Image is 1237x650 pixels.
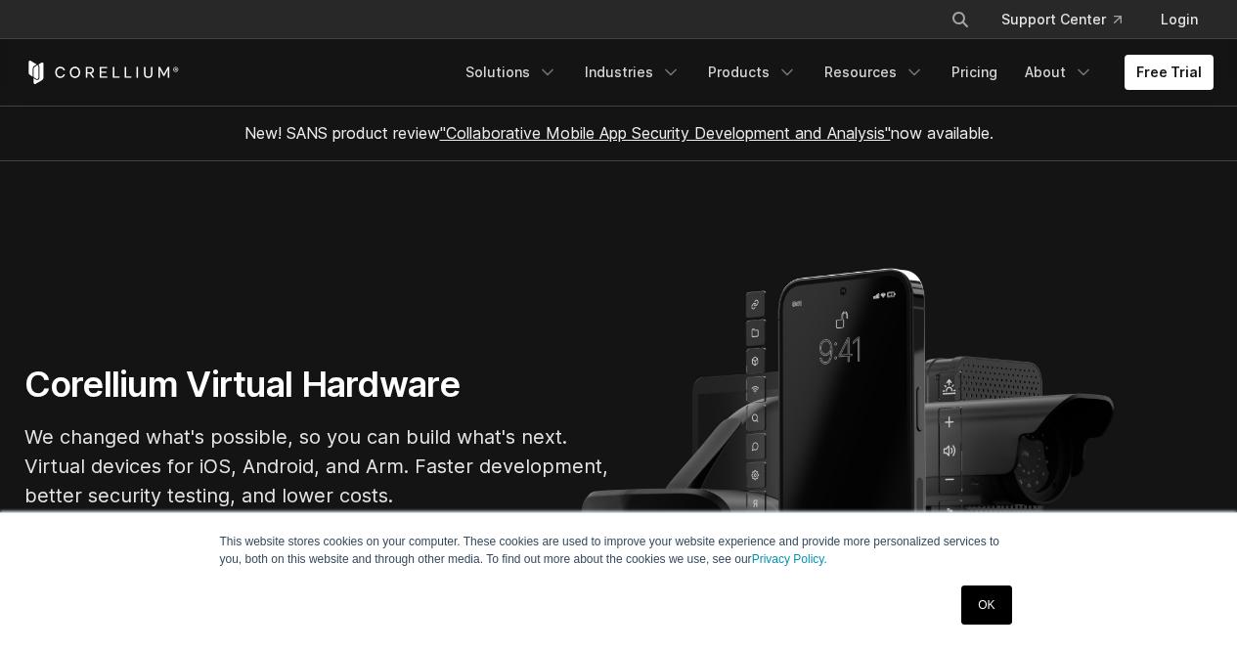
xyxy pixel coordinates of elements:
[813,55,936,90] a: Resources
[573,55,692,90] a: Industries
[696,55,809,90] a: Products
[1013,55,1105,90] a: About
[927,2,1214,37] div: Navigation Menu
[1145,2,1214,37] a: Login
[961,585,1011,625] a: OK
[454,55,569,90] a: Solutions
[752,552,827,566] a: Privacy Policy.
[943,2,978,37] button: Search
[24,61,180,84] a: Corellium Home
[24,363,611,407] h1: Corellium Virtual Hardware
[220,533,1018,568] p: This website stores cookies on your computer. These cookies are used to improve your website expe...
[986,2,1137,37] a: Support Center
[440,123,891,143] a: "Collaborative Mobile App Security Development and Analysis"
[1125,55,1214,90] a: Free Trial
[454,55,1214,90] div: Navigation Menu
[940,55,1009,90] a: Pricing
[244,123,994,143] span: New! SANS product review now available.
[24,422,611,510] p: We changed what's possible, so you can build what's next. Virtual devices for iOS, Android, and A...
